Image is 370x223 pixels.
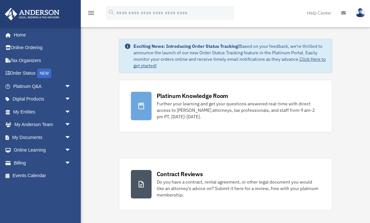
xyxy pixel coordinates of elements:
a: Online Learningarrow_drop_down [5,144,81,157]
strong: Exciting News: Introducing Order Status Tracking! [133,43,239,49]
div: Platinum Knowledge Room [157,92,228,100]
a: Billingarrow_drop_down [5,156,81,169]
a: Online Ordering [5,41,81,54]
span: arrow_drop_down [65,105,78,119]
span: arrow_drop_down [65,80,78,93]
a: My Documentsarrow_drop_down [5,131,81,144]
span: arrow_drop_down [65,118,78,132]
div: NEW [37,69,51,78]
a: Click Here to get started! [133,56,326,69]
a: Order StatusNEW [5,67,81,80]
span: arrow_drop_down [65,131,78,144]
img: Anderson Advisors Platinum Portal [3,8,61,20]
div: Contract Reviews [157,170,203,178]
a: Events Calendar [5,169,81,182]
a: Platinum Knowledge Room Further your learning and get your questions answered real-time with dire... [119,80,332,132]
a: Tax Organizers [5,54,81,67]
div: Further your learning and get your questions answered real-time with direct access to [PERSON_NAM... [157,101,320,120]
span: arrow_drop_down [65,93,78,106]
i: search [108,9,115,16]
span: arrow_drop_down [65,156,78,170]
a: Platinum Q&Aarrow_drop_down [5,80,81,93]
div: Do you have a contract, rental agreement, or other legal document you would like an attorney's ad... [157,179,320,198]
div: Based on your feedback, we're thrilled to announce the launch of our new Order Status Tracking fe... [133,43,327,69]
a: menu [87,11,95,17]
a: My Anderson Teamarrow_drop_down [5,118,81,131]
a: Home [5,28,78,41]
span: arrow_drop_down [65,144,78,157]
img: User Pic [355,8,365,17]
a: Contract Reviews Do you have a contract, rental agreement, or other legal document you would like... [119,158,332,210]
i: menu [87,9,95,17]
a: My Entitiesarrow_drop_down [5,105,81,118]
a: Digital Productsarrow_drop_down [5,93,81,106]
